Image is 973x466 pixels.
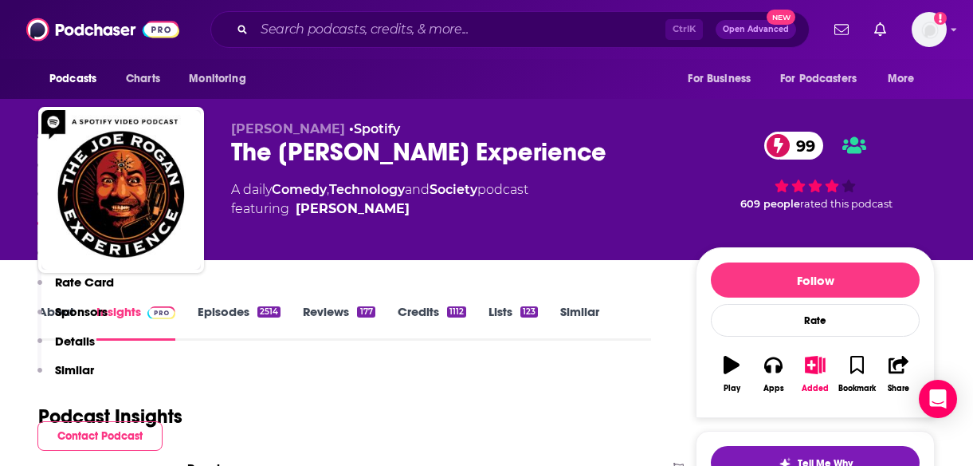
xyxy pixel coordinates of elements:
[912,12,947,47] span: Logged in as megcassidy
[763,384,784,393] div: Apps
[780,68,857,90] span: For Podcasters
[752,346,794,403] button: Apps
[723,26,789,34] span: Open Advanced
[838,384,876,393] div: Bookmark
[770,64,880,94] button: open menu
[116,64,170,94] a: Charts
[55,334,95,349] p: Details
[26,14,179,45] img: Podchaser - Follow, Share and Rate Podcasts
[126,68,160,90] span: Charts
[724,384,740,393] div: Play
[349,121,400,136] span: •
[740,198,800,210] span: 609 people
[37,334,95,363] button: Details
[357,306,375,318] div: 177
[303,304,375,341] a: Reviews177
[836,346,877,403] button: Bookmark
[767,10,795,25] span: New
[764,132,823,160] a: 99
[520,306,538,318] div: 123
[231,121,345,136] span: [PERSON_NAME]
[405,182,430,197] span: and
[37,421,163,451] button: Contact Podcast
[688,68,751,90] span: For Business
[198,304,281,341] a: Episodes2514
[254,17,665,42] input: Search podcasts, credits, & more...
[55,362,94,377] p: Similar
[296,199,410,219] a: Joe Rogan
[912,12,947,47] img: User Profile
[231,180,528,219] div: A daily podcast
[41,110,201,270] img: The Joe Rogan Experience
[868,16,893,43] a: Show notifications dropdown
[37,304,108,334] button: Sponsors
[888,384,909,393] div: Share
[711,346,752,403] button: Play
[828,16,855,43] a: Show notifications dropdown
[696,121,935,220] div: 99 609 peoplerated this podcast
[210,11,810,48] div: Search podcasts, credits, & more...
[934,12,947,25] svg: Add a profile image
[677,64,771,94] button: open menu
[327,182,329,197] span: ,
[878,346,920,403] button: Share
[231,199,528,219] span: featuring
[888,68,915,90] span: More
[55,304,108,319] p: Sponsors
[711,263,920,298] button: Follow
[38,64,117,94] button: open menu
[711,304,920,337] div: Rate
[329,182,405,197] a: Technology
[919,380,957,418] div: Open Intercom Messenger
[189,68,245,90] span: Monitoring
[447,306,466,318] div: 1112
[354,121,400,136] a: Spotify
[49,68,96,90] span: Podcasts
[272,182,327,197] a: Comedy
[430,182,477,197] a: Society
[178,64,266,94] button: open menu
[716,20,796,39] button: Open AdvancedNew
[794,346,836,403] button: Added
[780,132,823,160] span: 99
[800,198,893,210] span: rated this podcast
[802,384,829,393] div: Added
[37,362,94,392] button: Similar
[257,306,281,318] div: 2514
[912,12,947,47] button: Show profile menu
[877,64,935,94] button: open menu
[560,304,599,341] a: Similar
[665,19,703,40] span: Ctrl K
[488,304,538,341] a: Lists123
[398,304,466,341] a: Credits1112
